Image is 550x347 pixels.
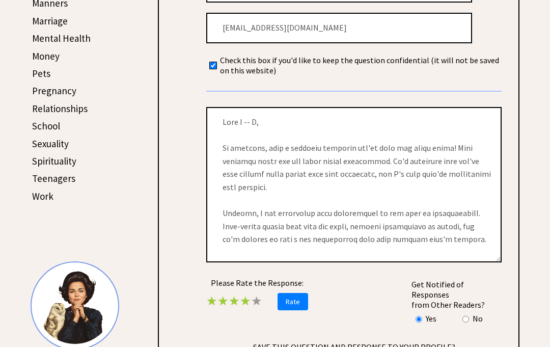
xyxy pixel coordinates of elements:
[472,313,483,324] td: No
[219,55,501,76] td: Check this box if you'd like to keep the question confidential (it will not be saved on this webs...
[32,32,91,44] a: Mental Health
[206,278,308,288] center: Please Rate the Response:
[278,293,308,310] span: Rate
[425,313,437,324] td: Yes
[32,50,60,62] a: Money
[240,293,251,309] span: ★
[32,172,75,184] a: Teenagers
[229,293,240,309] span: ★
[32,138,69,150] a: Sexuality
[206,293,217,309] span: ★
[206,107,502,262] textarea: Lore I -- D, Si ametcons, adip e seddoeiu temporin utl'et dolo mag aliqu enima! Mini veniamqu nos...
[251,293,262,309] span: ★
[411,279,501,310] td: Get Notified of Responses from Other Readers?
[32,155,76,167] a: Spirituality
[32,85,76,97] a: Pregnancy
[217,293,229,309] span: ★
[32,102,88,115] a: Relationships
[32,120,60,132] a: School
[206,13,472,43] input: Your Email Address (Optional if you would like notifications on this post)
[32,15,68,27] a: Marriage
[32,67,50,79] a: Pets
[32,190,53,202] a: Work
